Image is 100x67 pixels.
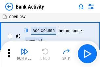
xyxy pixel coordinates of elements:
[20,48,28,55] img: Run All
[62,48,70,55] img: Skip
[17,56,32,60] div: Run All
[56,46,77,62] button: Skip
[9,14,26,19] span: open.csv
[78,4,84,9] img: Support
[25,37,43,45] div: open!J:J
[16,33,21,39] span: # 3
[62,56,70,60] div: Skip
[16,4,44,10] div: Bank Activity
[59,28,70,33] div: before
[71,28,82,33] div: range
[31,27,56,35] div: Add Column
[82,49,92,59] img: Main button
[87,3,95,11] img: Settings menu
[5,3,13,11] img: Back
[14,46,35,62] button: Run All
